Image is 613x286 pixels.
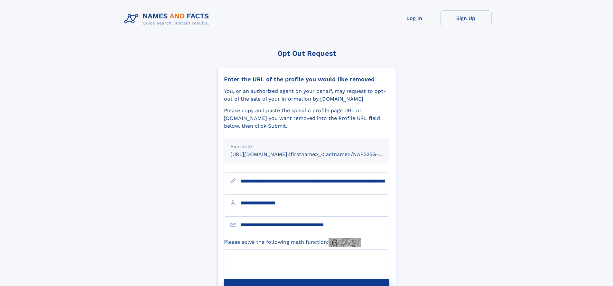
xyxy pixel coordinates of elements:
[389,10,440,26] a: Log In
[224,238,361,247] label: Please solve the following math function:
[122,10,214,28] img: Logo Names and Facts
[224,107,389,130] div: Please copy and paste the specific profile page URL on [DOMAIN_NAME] you want removed into the Pr...
[230,143,383,151] div: Example:
[440,10,492,26] a: Sign Up
[230,151,402,157] small: [URL][DOMAIN_NAME]<firstname>_<lastname>/NAF325G-xxxxxxxx
[224,87,389,103] div: You, or an authorized agent on your behalf, may request to opt-out of the sale of your informatio...
[224,76,389,83] div: Enter the URL of the profile you would like removed
[217,49,396,57] div: Opt Out Request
